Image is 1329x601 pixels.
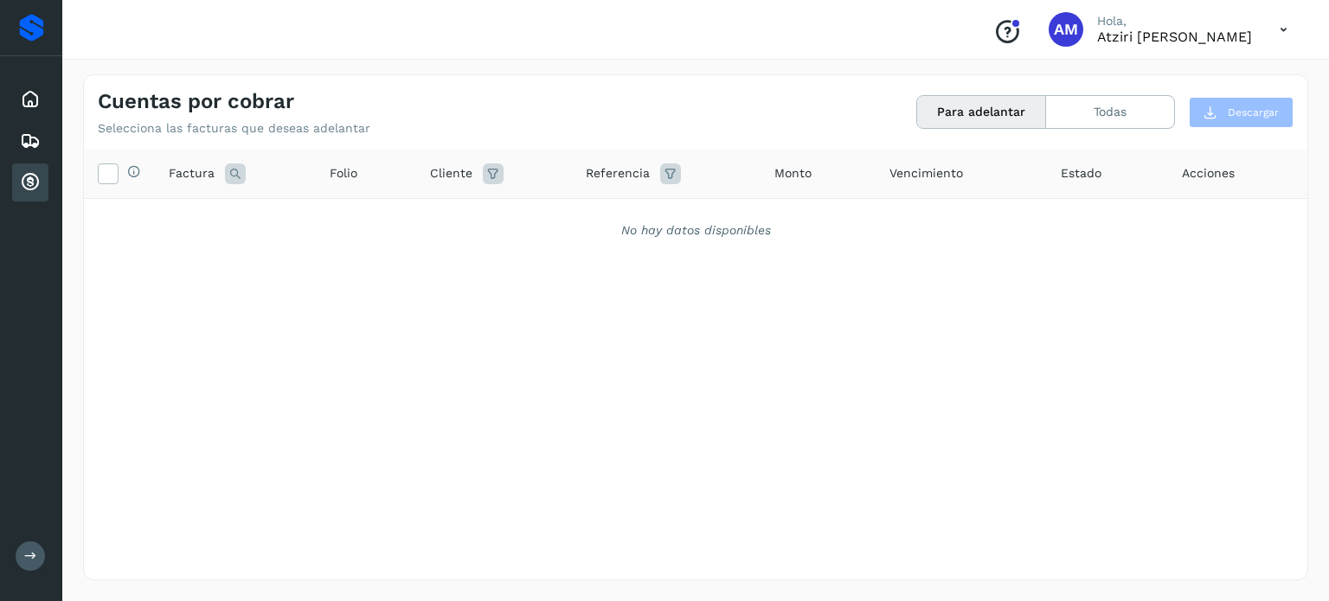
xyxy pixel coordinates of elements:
span: Estado [1061,164,1101,182]
span: Monto [774,164,812,182]
span: Factura [169,164,215,182]
span: Descargar [1228,105,1279,120]
span: Acciones [1182,164,1235,182]
div: Cuentas por cobrar [12,163,48,201]
span: Cliente [430,164,472,182]
p: Atziri Mireya Rodriguez Arreola [1097,29,1252,45]
div: No hay datos disponibles [106,221,1285,240]
span: Folio [330,164,357,182]
span: Vencimiento [889,164,963,182]
div: Embarques [12,122,48,160]
button: Descargar [1189,97,1294,128]
button: Para adelantar [917,96,1046,128]
div: Inicio [12,80,48,118]
button: Todas [1046,96,1174,128]
p: Selecciona las facturas que deseas adelantar [98,121,370,136]
h4: Cuentas por cobrar [98,89,294,114]
p: Hola, [1097,14,1252,29]
span: Referencia [586,164,650,182]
